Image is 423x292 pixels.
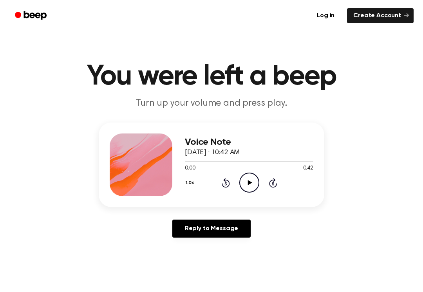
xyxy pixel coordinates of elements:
[185,164,195,173] span: 0:00
[172,220,251,238] a: Reply to Message
[185,137,313,148] h3: Voice Note
[303,164,313,173] span: 0:42
[185,149,240,156] span: [DATE] · 10:42 AM
[309,7,342,25] a: Log in
[11,63,412,91] h1: You were left a beep
[347,8,414,23] a: Create Account
[61,97,362,110] p: Turn up your volume and press play.
[9,8,54,23] a: Beep
[185,176,197,189] button: 1.0x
